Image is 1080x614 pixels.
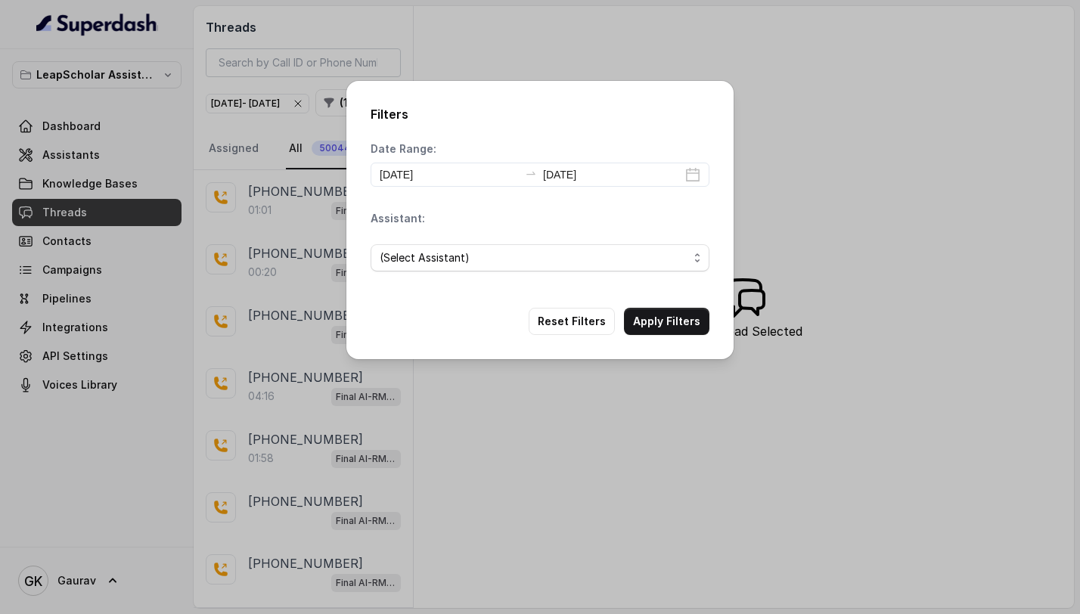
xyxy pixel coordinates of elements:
span: (Select Assistant) [380,249,688,267]
h2: Filters [371,105,709,123]
button: Apply Filters [624,308,709,335]
p: Assistant: [371,211,425,226]
p: Date Range: [371,141,436,157]
span: swap-right [525,167,537,179]
input: End date [543,166,682,183]
button: Reset Filters [529,308,615,335]
input: Start date [380,166,519,183]
button: (Select Assistant) [371,244,709,271]
span: to [525,167,537,179]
